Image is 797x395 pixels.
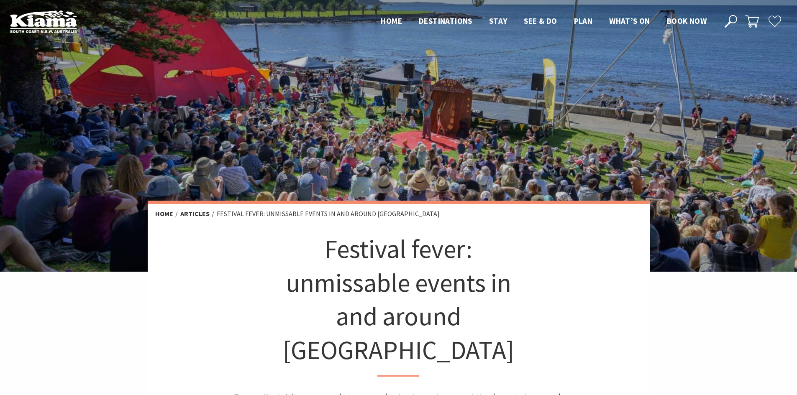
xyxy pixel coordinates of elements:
[419,16,472,26] span: Destinations
[10,10,77,33] img: Kiama Logo
[180,209,210,218] a: Articles
[667,16,707,26] span: Book now
[381,16,402,26] span: Home
[372,15,715,28] nav: Main Menu
[275,232,523,376] h1: Festival fever: unmissable events in and around [GEOGRAPHIC_DATA]
[489,16,507,26] span: Stay
[609,16,650,26] span: What’s On
[155,209,173,218] a: Home
[574,16,593,26] span: Plan
[217,209,440,219] li: Festival fever: unmissable events in and around [GEOGRAPHIC_DATA]
[524,16,557,26] span: See & Do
